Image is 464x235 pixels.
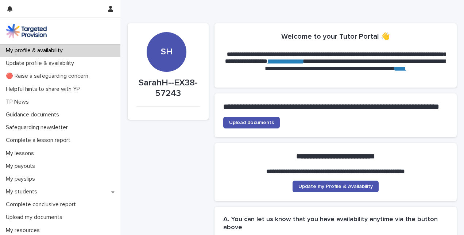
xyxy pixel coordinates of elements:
[3,137,76,144] p: Complete a lesson report
[3,124,74,131] p: Safeguarding newsletter
[6,24,47,38] img: M5nRWzHhSzIhMunXDL62
[223,117,280,128] a: Upload documents
[147,7,186,57] div: SH
[3,201,82,208] p: Complete conclusive report
[3,99,35,105] p: TP News
[3,150,40,157] p: My lessons
[3,163,41,170] p: My payouts
[281,32,390,41] h2: Welcome to your Tutor Portal 👋
[229,120,274,125] span: Upload documents
[298,184,373,189] span: Update my Profile & Availability
[293,181,379,192] a: Update my Profile & Availability
[3,176,41,182] p: My payslips
[3,111,65,118] p: Guidance documents
[223,216,448,231] h2: A. You can let us know that you have availability anytime via the button above
[3,86,86,93] p: Helpful hints to share with YP
[3,214,68,221] p: Upload my documents
[3,73,94,80] p: 🔴 Raise a safeguarding concern
[3,47,69,54] p: My profile & availability
[3,188,43,195] p: My students
[136,78,200,99] p: SarahH--EX38-57243
[3,227,46,234] p: My resources
[3,60,80,67] p: Update profile & availability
